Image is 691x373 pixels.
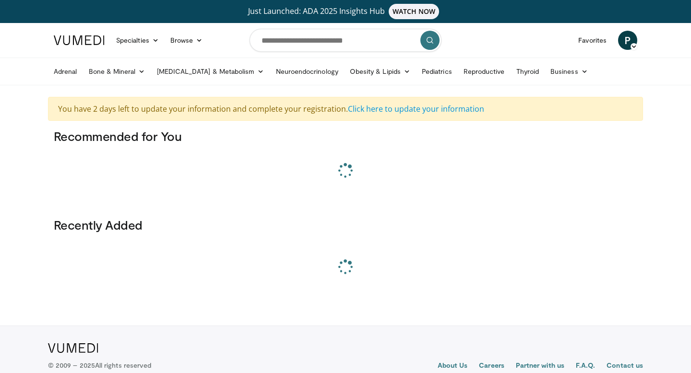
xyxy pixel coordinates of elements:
[545,62,594,81] a: Business
[572,31,612,50] a: Favorites
[151,62,270,81] a: [MEDICAL_DATA] & Metabolism
[344,62,416,81] a: Obesity & Lipids
[54,128,637,144] h3: Recommended for You
[48,97,643,121] div: You have 2 days left to update your information and complete your registration.
[48,343,98,353] img: VuMedi Logo
[48,361,151,370] p: © 2009 – 2025
[348,104,484,114] a: Click here to update your information
[458,62,511,81] a: Reproductive
[389,4,440,19] span: WATCH NOW
[54,217,637,233] h3: Recently Added
[516,361,564,372] a: Partner with us
[83,62,151,81] a: Bone & Mineral
[607,361,643,372] a: Contact us
[55,4,636,19] a: Just Launched: ADA 2025 Insights HubWATCH NOW
[479,361,504,372] a: Careers
[416,62,458,81] a: Pediatrics
[165,31,209,50] a: Browse
[618,31,637,50] a: P
[438,361,468,372] a: About Us
[48,62,83,81] a: Adrenal
[250,29,441,52] input: Search topics, interventions
[95,361,151,369] span: All rights reserved
[270,62,344,81] a: Neuroendocrinology
[54,35,105,45] img: VuMedi Logo
[511,62,545,81] a: Thyroid
[110,31,165,50] a: Specialties
[576,361,595,372] a: F.A.Q.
